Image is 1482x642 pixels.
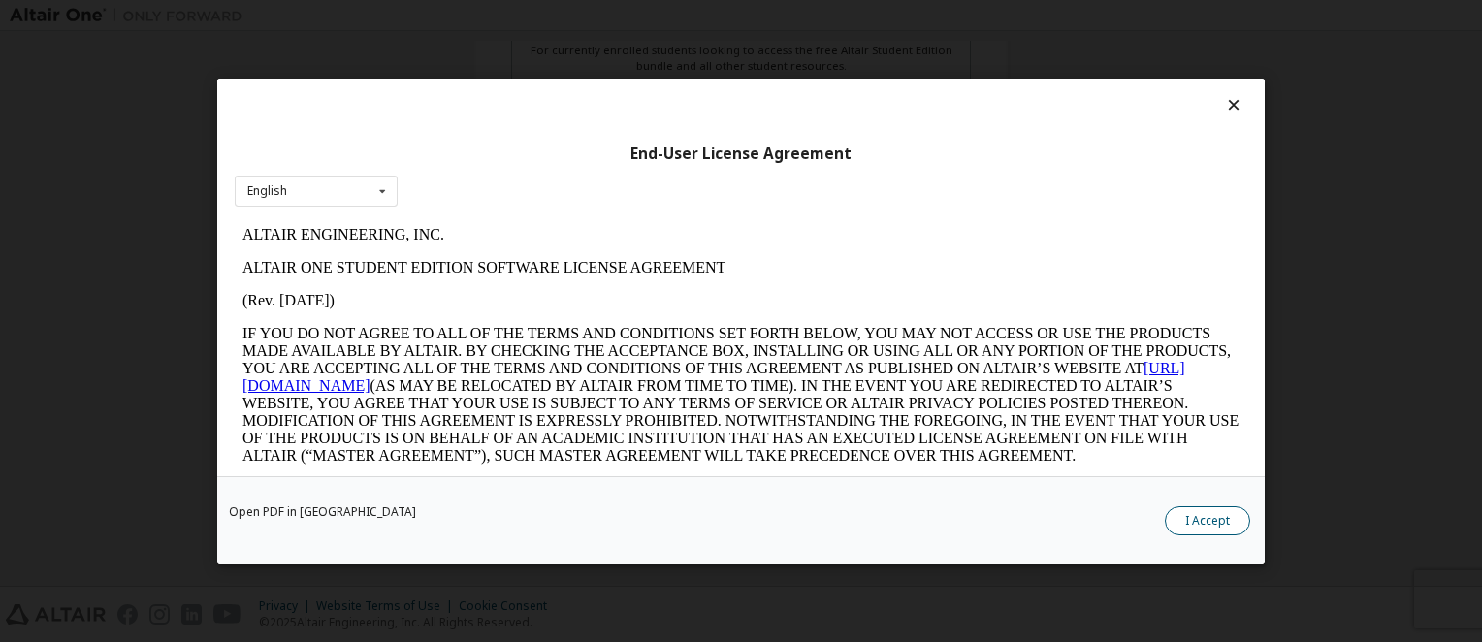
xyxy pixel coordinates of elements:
[8,142,950,176] a: [URL][DOMAIN_NAME]
[1165,505,1250,534] button: I Accept
[8,74,1005,91] p: (Rev. [DATE])
[229,505,416,517] a: Open PDF in [GEOGRAPHIC_DATA]
[247,185,287,197] div: English
[8,262,1005,332] p: This Altair One Student Edition Software License Agreement (“Agreement”) is between Altair Engine...
[235,144,1247,163] div: End-User License Agreement
[8,41,1005,58] p: ALTAIR ONE STUDENT EDITION SOFTWARE LICENSE AGREEMENT
[8,8,1005,25] p: ALTAIR ENGINEERING, INC.
[8,107,1005,246] p: IF YOU DO NOT AGREE TO ALL OF THE TERMS AND CONDITIONS SET FORTH BELOW, YOU MAY NOT ACCESS OR USE...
